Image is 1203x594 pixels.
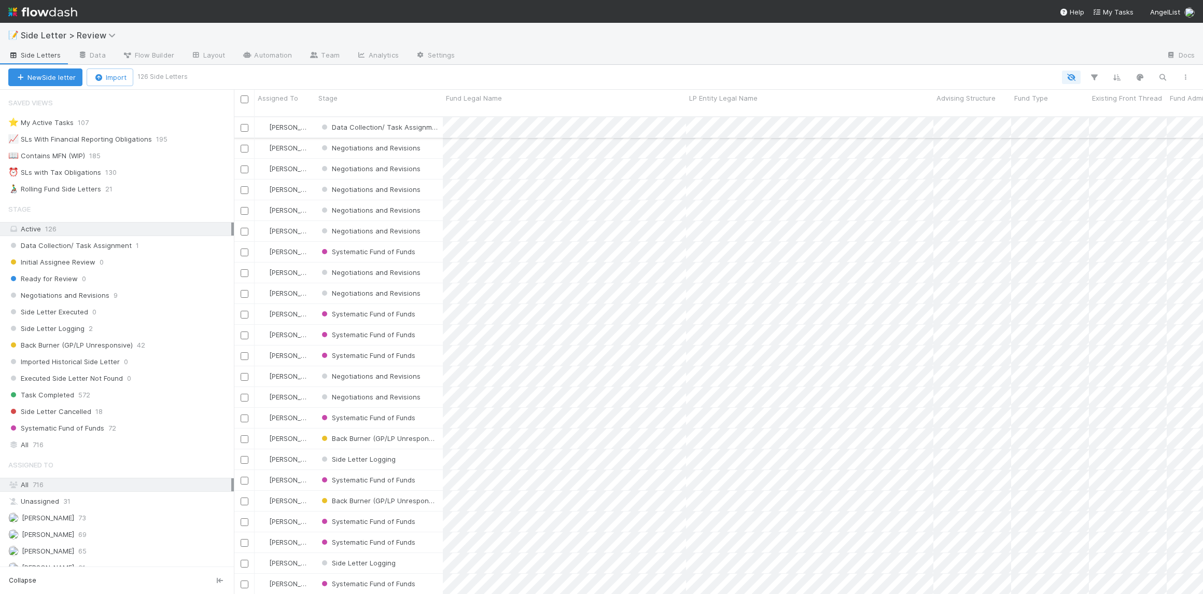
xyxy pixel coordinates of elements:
span: 572 [78,389,90,402]
span: [PERSON_NAME] [269,310,321,318]
a: Automation [233,48,300,64]
input: Toggle Row Selected [241,248,248,256]
div: Negotiations and Revisions [319,205,421,215]
div: Negotiations and Revisions [319,226,421,236]
img: avatar_6177bb6d-328c-44fd-b6eb-4ffceaabafa4.png [259,123,268,131]
div: [PERSON_NAME] [259,329,310,340]
span: [PERSON_NAME] [269,164,321,173]
span: 126 [45,225,57,233]
div: [PERSON_NAME] [259,288,310,298]
div: Negotiations and Revisions [319,163,421,174]
span: Side Letters [8,50,61,60]
input: Toggle Row Selected [241,145,248,153]
span: Side Letter Logging [319,559,396,567]
div: Systematic Fund of Funds [319,309,415,319]
span: Negotiations and Revisions [319,185,421,194]
input: Toggle Row Selected [241,124,248,132]
span: Fund Type [1014,93,1048,103]
a: My Tasks [1093,7,1134,17]
input: Toggle Row Selected [241,477,248,485]
span: [PERSON_NAME] [269,559,321,567]
div: Negotiations and Revisions [319,288,421,298]
img: avatar_6177bb6d-328c-44fd-b6eb-4ffceaabafa4.png [259,413,268,422]
a: Flow Builder [114,48,183,64]
div: Rolling Fund Side Letters [8,183,101,196]
span: Back Burner (GP/LP Unresponsive) [8,339,133,352]
img: avatar_6177bb6d-328c-44fd-b6eb-4ffceaabafa4.png [1184,7,1195,18]
span: Side Letter Executed [8,306,88,319]
span: Negotiations and Revisions [319,144,421,152]
span: [PERSON_NAME] [269,372,321,380]
span: Imported Historical Side Letter [8,355,120,368]
span: [PERSON_NAME] [269,393,321,401]
div: Negotiations and Revisions [319,184,421,195]
img: avatar_6177bb6d-328c-44fd-b6eb-4ffceaabafa4.png [259,579,268,588]
span: Systematic Fund of Funds [319,517,415,526]
img: logo-inverted-e16ddd16eac7371096b0.svg [8,3,77,21]
a: Settings [407,48,464,64]
div: [PERSON_NAME] [259,122,310,132]
span: 195 [156,133,178,146]
img: avatar_26a72cff-d2f6-445f-be4d-79d164590882.png [8,562,19,573]
img: avatar_6177bb6d-328c-44fd-b6eb-4ffceaabafa4.png [259,310,268,318]
span: Negotiations and Revisions [8,289,109,302]
span: 31 [78,561,86,574]
span: Negotiations and Revisions [319,164,421,173]
a: Layout [183,48,234,64]
input: Toggle Row Selected [241,498,248,505]
div: Negotiations and Revisions [319,392,421,402]
div: [PERSON_NAME] [259,371,310,381]
span: Side Letter Logging [319,455,396,463]
div: [PERSON_NAME] [259,475,310,485]
span: Data Collection/ Task Assignment [8,239,132,252]
span: Back Burner (GP/LP Unresponsive) [319,496,444,505]
span: 1 [136,239,139,252]
span: [PERSON_NAME] [22,514,74,522]
div: [PERSON_NAME] [259,267,310,278]
input: Toggle Row Selected [241,186,248,194]
img: avatar_6177bb6d-328c-44fd-b6eb-4ffceaabafa4.png [259,496,268,505]
div: [PERSON_NAME] [259,516,310,527]
span: Negotiations and Revisions [319,372,421,380]
span: 📈 [8,134,19,143]
span: Negotiations and Revisions [319,393,421,401]
span: [PERSON_NAME] [22,530,74,538]
span: Back Burner (GP/LP Unresponsive) [319,434,444,443]
span: 0 [92,306,96,319]
div: [PERSON_NAME] [259,412,310,423]
span: 42 [137,339,145,352]
input: Toggle Row Selected [241,290,248,298]
span: Side Letter Cancelled [8,405,91,418]
img: avatar_6177bb6d-328c-44fd-b6eb-4ffceaabafa4.png [259,268,268,277]
input: Toggle Row Selected [241,352,248,360]
img: avatar_6177bb6d-328c-44fd-b6eb-4ffceaabafa4.png [259,289,268,297]
input: Toggle Row Selected [241,415,248,422]
img: avatar_6177bb6d-328c-44fd-b6eb-4ffceaabafa4.png [259,330,268,339]
div: Systematic Fund of Funds [319,246,415,257]
div: Side Letter Logging [319,558,396,568]
div: Negotiations and Revisions [319,371,421,381]
input: Toggle Row Selected [241,394,248,402]
img: avatar_6177bb6d-328c-44fd-b6eb-4ffceaabafa4.png [259,393,268,401]
div: [PERSON_NAME] [259,558,310,568]
input: Toggle Row Selected [241,518,248,526]
span: 69 [78,528,87,541]
span: [PERSON_NAME] [22,563,74,572]
input: Toggle Row Selected [241,539,248,547]
div: [PERSON_NAME] [259,537,310,547]
span: [PERSON_NAME] [269,227,321,235]
span: 9 [114,289,118,302]
input: Toggle Row Selected [241,207,248,215]
img: avatar_6177bb6d-328c-44fd-b6eb-4ffceaabafa4.png [259,247,268,256]
span: Systematic Fund of Funds [8,422,104,435]
div: Systematic Fund of Funds [319,475,415,485]
div: Negotiations and Revisions [319,143,421,153]
div: Data Collection/ Task Assignment [319,122,438,132]
span: 72 [108,422,116,435]
div: [PERSON_NAME] [259,454,310,464]
span: [PERSON_NAME] [269,144,321,152]
span: Systematic Fund of Funds [319,538,415,546]
div: [PERSON_NAME] [259,433,310,444]
div: [PERSON_NAME] [259,246,310,257]
span: Saved Views [8,92,53,113]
